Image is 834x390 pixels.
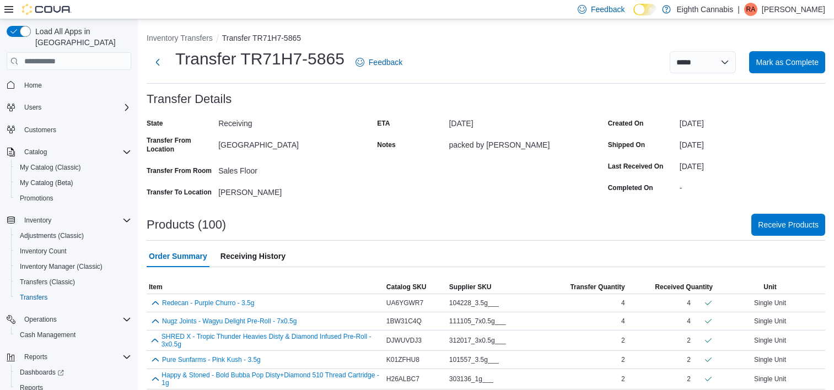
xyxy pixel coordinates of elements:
button: Mark as Complete [749,51,825,73]
label: Notes [377,140,395,149]
button: Inventory Manager (Classic) [11,259,136,274]
span: Users [24,103,41,112]
div: 2 [687,336,691,345]
span: Home [20,78,131,91]
button: Users [2,100,136,115]
span: 111105_7x0.5g___ [449,317,506,326]
a: Promotions [15,192,58,205]
label: Shipped On [608,140,645,149]
h3: Products (100) [147,218,226,231]
span: My Catalog (Beta) [20,178,73,187]
div: [DATE] [680,115,825,128]
span: Dashboards [15,366,131,379]
p: | [738,3,740,16]
label: Transfer To Location [147,188,212,197]
img: Cova [22,4,72,15]
span: Transfers [15,291,131,304]
span: My Catalog (Classic) [20,163,81,172]
button: Operations [2,312,136,327]
button: Happy & Stoned - Bold Bubba Pop Disty+Diamond 510 Thread Cartridge - 1g [162,371,382,387]
nav: An example of EuiBreadcrumbs [147,32,825,46]
div: Single Unit [715,353,825,366]
a: Home [20,79,46,92]
a: Inventory Count [15,245,71,258]
h1: Transfer TR71H7-5865 [175,48,345,70]
a: Feedback [351,51,407,73]
span: Mark as Complete [756,57,819,68]
div: - [680,179,825,192]
div: Single Unit [715,334,825,347]
button: My Catalog (Classic) [11,160,136,175]
div: Sales Floor [218,162,364,175]
input: Dark Mode [633,4,657,15]
span: Inventory [24,216,51,225]
span: 104228_3.5g___ [449,299,499,307]
div: packed by [PERSON_NAME] [449,136,594,149]
a: Transfers [15,291,52,304]
a: Dashboards [11,365,136,380]
label: Created On [608,119,644,128]
button: Users [20,101,46,114]
span: Customers [20,123,131,137]
button: Inventory [2,213,136,228]
span: 4 [621,317,625,326]
button: Transfers (Classic) [11,274,136,290]
p: Eighth Cannabis [676,3,733,16]
span: Cash Management [20,331,76,339]
label: State [147,119,163,128]
label: Completed On [608,183,653,192]
button: Operations [20,313,61,326]
div: Single Unit [715,315,825,328]
a: Adjustments (Classic) [15,229,88,242]
div: Single Unit [715,372,825,386]
button: Pure Sunfarms - Pink Kush - 3.5g [162,356,261,364]
button: Catalog [20,145,51,159]
span: Inventory Manager (Classic) [20,262,103,271]
button: Reports [20,350,52,364]
label: Last Received On [608,162,664,171]
a: My Catalog (Beta) [15,176,78,189]
button: SHRED X - Tropic Thunder Heavies Disty & Diamond Infused Pre-Roll - 3x0.5g [162,333,382,348]
button: Inventory Transfers [147,34,213,42]
div: 2 [687,375,691,383]
span: Feedback [369,57,402,68]
div: Single Unit [715,296,825,310]
span: My Catalog (Classic) [15,161,131,174]
button: Inventory [20,214,56,227]
span: Inventory Count [15,245,131,258]
span: Unit [763,283,776,291]
button: Item [147,280,384,294]
span: Transfer Quantity [570,283,625,291]
span: Receive Products [758,219,819,230]
span: Catalog [20,145,131,159]
div: [DATE] [680,136,825,149]
div: 4 [687,317,691,326]
span: Inventory Manager (Classic) [15,260,131,273]
button: Nugz Joints - Wagyu Delight Pre-Roll - 7x0.5g [162,317,297,325]
span: Promotions [20,194,53,203]
span: Transfers [20,293,47,302]
button: Received Quantity [627,280,715,294]
span: Promotions [15,192,131,205]
button: Transfer Quantity [544,280,627,294]
a: Cash Management [15,328,80,342]
span: Reports [20,350,131,364]
span: 101557_3.5g___ [449,355,499,364]
button: Reports [2,349,136,365]
div: [PERSON_NAME] [218,183,364,197]
span: Adjustments (Classic) [15,229,131,242]
label: Transfer From Location [147,136,214,154]
span: Reports [24,353,47,361]
button: Adjustments (Classic) [11,228,136,243]
span: Item [149,283,163,291]
span: DJWUVDJ3 [386,336,422,345]
span: Load All Apps in [GEOGRAPHIC_DATA] [31,26,131,48]
span: Order Summary [149,245,207,267]
button: Customers [2,122,136,138]
button: Receive Products [751,214,825,236]
span: Inventory [20,214,131,227]
button: Inventory Count [11,243,136,259]
p: [PERSON_NAME] [762,3,825,16]
div: 2 [687,355,691,364]
span: H26ALBC7 [386,375,419,383]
